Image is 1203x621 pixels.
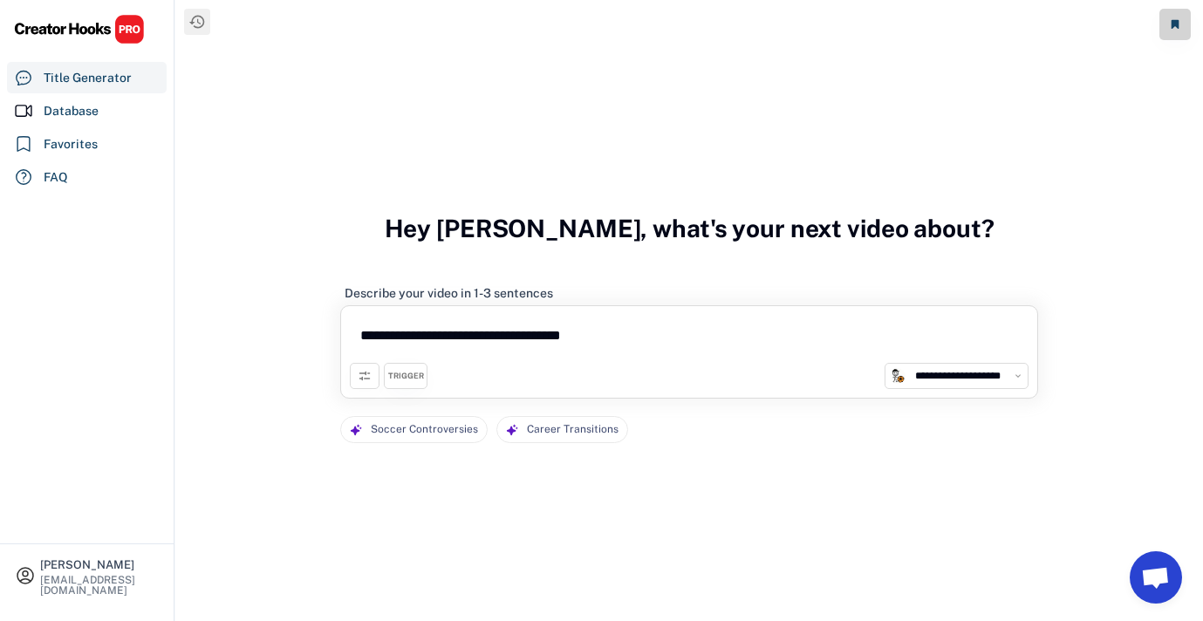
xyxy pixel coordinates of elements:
div: FAQ [44,168,68,187]
div: Describe your video in 1-3 sentences [345,285,553,301]
h3: Hey [PERSON_NAME], what's your next video about? [385,195,995,262]
div: Database [44,102,99,120]
img: channels4_profile.jpg [890,368,906,384]
img: CHPRO%20Logo.svg [14,14,145,44]
div: [EMAIL_ADDRESS][DOMAIN_NAME] [40,575,159,596]
div: TRIGGER [388,371,424,382]
div: Career Transitions [527,417,619,442]
div: [PERSON_NAME] [40,559,159,570]
div: Favorites [44,135,98,154]
a: Open chat [1130,551,1182,604]
div: Soccer Controversies [371,417,478,442]
div: Title Generator [44,69,132,87]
